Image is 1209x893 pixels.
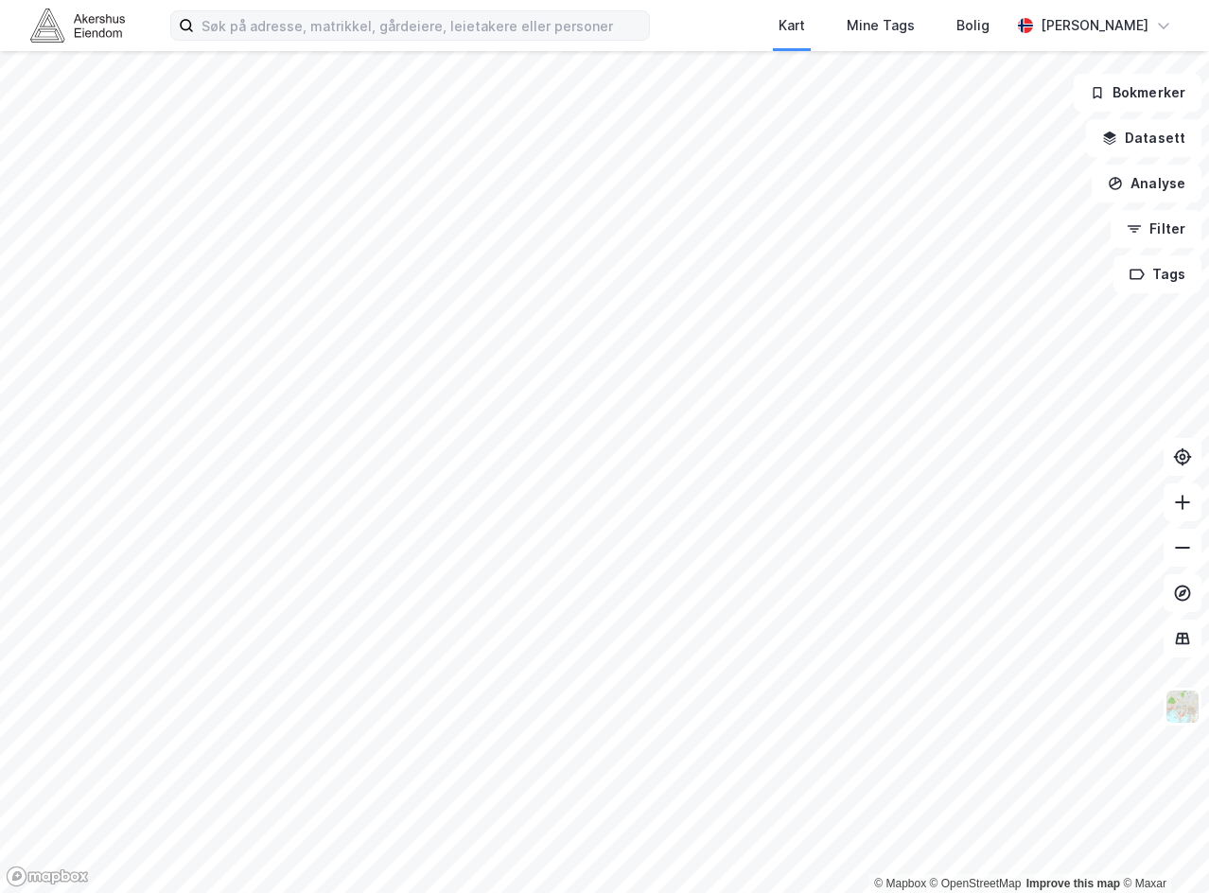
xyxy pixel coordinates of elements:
[1114,802,1209,893] iframe: Chat Widget
[956,14,990,37] div: Bolig
[779,14,805,37] div: Kart
[1041,14,1148,37] div: [PERSON_NAME]
[194,11,649,40] input: Søk på adresse, matrikkel, gårdeiere, leietakere eller personer
[847,14,915,37] div: Mine Tags
[30,9,125,42] img: akershus-eiendom-logo.9091f326c980b4bce74ccdd9f866810c.svg
[1114,802,1209,893] div: Kontrollprogram for chat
